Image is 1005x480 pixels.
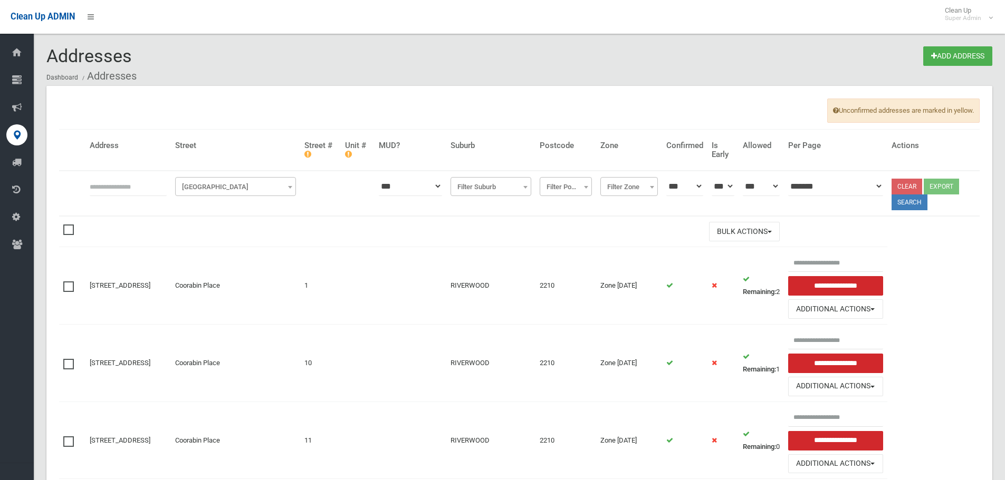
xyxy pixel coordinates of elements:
[175,141,296,150] h4: Street
[945,14,981,22] small: Super Admin
[743,365,776,373] strong: Remaining:
[709,222,780,241] button: Bulk Actions
[596,401,662,479] td: Zone [DATE]
[171,325,300,402] td: Coorabin Place
[46,74,78,81] a: Dashboard
[446,325,535,402] td: RIVERWOOD
[171,247,300,325] td: Coorabin Place
[940,6,992,22] span: Clean Up
[666,141,703,150] h4: Confirmed
[788,299,883,319] button: Additional Actions
[90,359,150,367] a: [STREET_ADDRESS]
[446,247,535,325] td: RIVERWOOD
[788,377,883,396] button: Additional Actions
[11,12,75,22] span: Clean Up ADMIN
[923,46,992,66] a: Add Address
[600,177,658,196] span: Filter Zone
[535,247,596,325] td: 2210
[90,141,167,150] h4: Address
[739,401,784,479] td: 0
[90,436,150,444] a: [STREET_ADDRESS]
[892,179,922,194] a: Clear
[596,325,662,402] td: Zone [DATE]
[304,141,337,159] h4: Street #
[451,177,531,196] span: Filter Suburb
[827,99,980,123] span: Unconfirmed addresses are marked in yellow.
[892,141,976,150] h4: Actions
[739,325,784,402] td: 1
[924,179,959,194] button: Export
[743,288,776,296] strong: Remaining:
[540,141,592,150] h4: Postcode
[542,180,589,194] span: Filter Postcode
[743,141,780,150] h4: Allowed
[300,325,341,402] td: 10
[596,247,662,325] td: Zone [DATE]
[451,141,531,150] h4: Suburb
[743,443,776,450] strong: Remaining:
[90,281,150,289] a: [STREET_ADDRESS]
[178,180,293,194] span: Filter Street
[535,325,596,402] td: 2210
[453,180,529,194] span: Filter Suburb
[300,401,341,479] td: 11
[892,194,927,210] button: Search
[540,177,592,196] span: Filter Postcode
[788,141,883,150] h4: Per Page
[535,401,596,479] td: 2210
[80,66,137,86] li: Addresses
[175,177,296,196] span: Filter Street
[788,454,883,474] button: Additional Actions
[171,401,300,479] td: Coorabin Place
[46,45,132,66] span: Addresses
[600,141,658,150] h4: Zone
[379,141,442,150] h4: MUD?
[603,180,655,194] span: Filter Zone
[446,401,535,479] td: RIVERWOOD
[712,141,734,159] h4: Is Early
[300,247,341,325] td: 1
[345,141,370,159] h4: Unit #
[739,247,784,325] td: 2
